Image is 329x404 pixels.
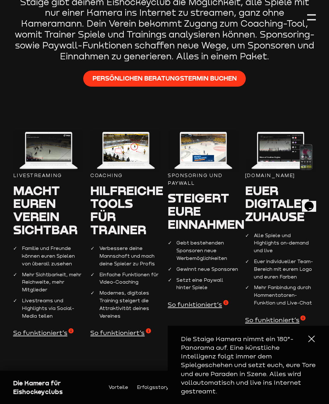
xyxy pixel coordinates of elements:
li: Livestreams und Highlights via Social-Media teilen [13,297,84,320]
a: Persönlichen Beratungstermin buchen [83,71,245,86]
span: Persönlichen Beratungstermin buchen [93,74,237,82]
img: TV.png [245,130,316,172]
a: Erfolgsstorys [137,383,172,391]
a: Vorteile [109,383,128,391]
div: Sponsoring und paywall [168,172,238,187]
img: Player.png [13,130,84,172]
li: Setzt eine Paywall hinter Spiele [168,276,238,291]
li: Mehr Fanbindung durch Kommentatoren-Funktion und Live-Chat [245,284,316,306]
span: So funktioniert’s [13,328,74,337]
img: Coaching.png [90,130,161,172]
li: Modernes, digitales Training steigert die Attraktivität deines Vereines [90,289,161,320]
div: [DOMAIN_NAME] [245,172,316,179]
div: Die Kamera für Eishockeyclubs [13,379,84,396]
p: Die Staige Kamera nimmt ein 180°-Panorama auf. Eine künstliche Intelligenz folgt immer dem Spielg... [181,334,316,395]
img: Sponsoring.png [168,130,238,172]
li: Alle Spiele und Highlights on-demand und live [245,232,316,254]
iframe: chat widget [302,193,323,212]
div: Livestreaming [13,172,84,179]
li: Familie und Freunde können euren Spielen von überall zusehen [13,245,84,267]
span: Macht euren Verein sichtbar [13,183,78,237]
span: So funktioniert’s [90,328,151,337]
span: So funktioniert’s [168,300,228,309]
span: Empfohlen von [88,370,242,391]
span: Steigert eure Einnahmen [168,190,245,231]
span: So funktioniert’s [245,315,306,324]
li: Mehr Sichtbarkeit, mehr Reichweite, mehr Mitglieder [13,271,84,294]
div: Coaching [90,172,161,179]
li: Gewinnt neue Sponsoren [168,265,238,273]
li: Gebt bestehenden Sponsoren neue Werbemöglichkeiten [168,239,238,262]
li: Euer individueller Team-Bereich mit eurem Logo und euren Farben [245,258,316,280]
li: Verbessere deine Mannschaft und mach deine Spieler zu Profis [90,245,161,267]
span: Hilfreiche Tools für Trainer [90,183,163,237]
span: Euer digitales Zuhause [245,183,310,224]
li: Einfache Funktionen für Video-Coaching [90,271,161,286]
